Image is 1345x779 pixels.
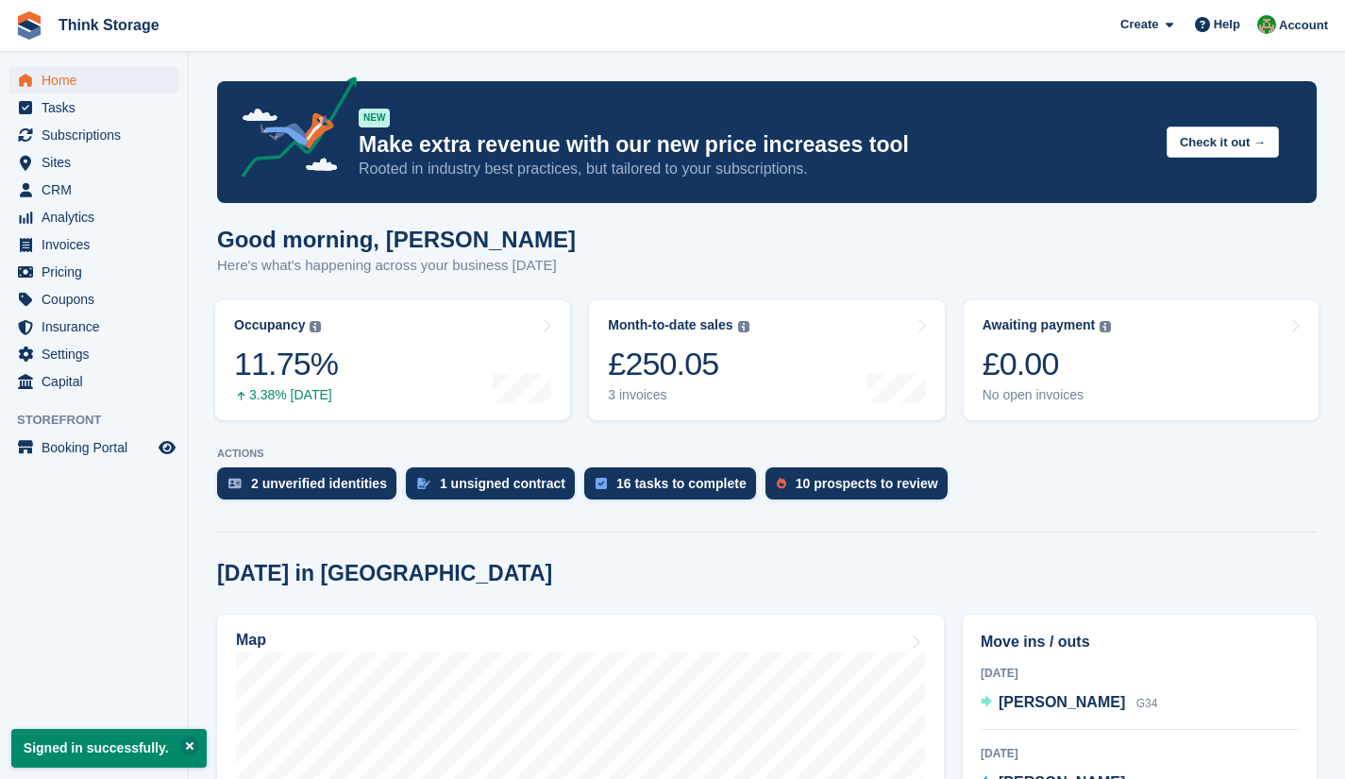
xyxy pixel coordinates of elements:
[310,321,321,332] img: icon-info-grey-7440780725fd019a000dd9b08b2336e03edf1995a4989e88bcd33f0948082b44.svg
[999,694,1125,710] span: [PERSON_NAME]
[608,345,748,383] div: £250.05
[11,729,207,768] p: Signed in successfully.
[983,345,1112,383] div: £0.00
[1167,127,1279,158] button: Check it out →
[981,665,1299,682] div: [DATE]
[251,476,387,491] div: 2 unverified identities
[981,691,1157,716] a: [PERSON_NAME] G34
[359,131,1152,159] p: Make extra revenue with our new price increases tool
[42,368,155,395] span: Capital
[765,467,957,509] a: 10 prospects to review
[42,67,155,93] span: Home
[42,434,155,461] span: Booking Portal
[42,204,155,230] span: Analytics
[981,631,1299,653] h2: Move ins / outs
[217,467,406,509] a: 2 unverified identities
[228,478,242,489] img: verify_identity-adf6edd0f0f0b5bbfe63781bf79b02c33cf7c696d77639b501bdc392416b5a36.svg
[608,387,748,403] div: 3 invoices
[1214,15,1240,34] span: Help
[964,300,1319,420] a: Awaiting payment £0.00 No open invoices
[42,313,155,340] span: Insurance
[9,286,178,313] a: menu
[9,313,178,340] a: menu
[596,478,607,489] img: task-75834270c22a3079a89374b754ae025e5fb1db73e45f91037f5363f120a921f8.svg
[17,411,188,430] span: Storefront
[42,122,155,148] span: Subscriptions
[9,341,178,367] a: menu
[217,561,552,586] h2: [DATE] in [GEOGRAPHIC_DATA]
[616,476,747,491] div: 16 tasks to complete
[9,368,178,395] a: menu
[215,300,570,420] a: Occupancy 11.75% 3.38% [DATE]
[42,177,155,203] span: CRM
[9,122,178,148] a: menu
[738,321,749,332] img: icon-info-grey-7440780725fd019a000dd9b08b2336e03edf1995a4989e88bcd33f0948082b44.svg
[234,387,338,403] div: 3.38% [DATE]
[9,231,178,258] a: menu
[42,149,155,176] span: Sites
[359,159,1152,179] p: Rooted in industry best practices, but tailored to your subscriptions.
[406,467,584,509] a: 1 unsigned contract
[1257,15,1276,34] img: Sarah Mackie
[608,317,732,333] div: Month-to-date sales
[217,448,1317,460] p: ACTIONS
[584,467,765,509] a: 16 tasks to complete
[9,434,178,461] a: menu
[9,259,178,285] a: menu
[983,387,1112,403] div: No open invoices
[42,286,155,313] span: Coupons
[983,317,1096,333] div: Awaiting payment
[9,204,178,230] a: menu
[226,76,358,184] img: price-adjustments-announcement-icon-8257ccfd72463d97f412b2fc003d46551f7dbcb40ab6d574587a9cd5c0d94...
[15,11,43,40] img: stora-icon-8386f47178a22dfd0bd8f6a31ec36ba5ce8667c1dd55bd0f319d3a0aa187defe.svg
[796,476,938,491] div: 10 prospects to review
[42,94,155,121] span: Tasks
[42,341,155,367] span: Settings
[42,231,155,258] span: Invoices
[236,632,266,649] h2: Map
[234,317,305,333] div: Occupancy
[42,259,155,285] span: Pricing
[1279,16,1328,35] span: Account
[217,255,576,277] p: Here's what's happening across your business [DATE]
[981,745,1299,762] div: [DATE]
[440,476,565,491] div: 1 unsigned contract
[417,478,430,489] img: contract_signature_icon-13c848040528278c33f63329250d36e43548de30e8caae1d1a13099fd9432cc5.svg
[9,177,178,203] a: menu
[51,9,167,41] a: Think Storage
[156,436,178,459] a: Preview store
[217,227,576,252] h1: Good morning, [PERSON_NAME]
[9,94,178,121] a: menu
[1120,15,1158,34] span: Create
[9,67,178,93] a: menu
[777,478,786,489] img: prospect-51fa495bee0391a8d652442698ab0144808aea92771e9ea1ae160a38d050c398.svg
[234,345,338,383] div: 11.75%
[9,149,178,176] a: menu
[589,300,944,420] a: Month-to-date sales £250.05 3 invoices
[1100,321,1111,332] img: icon-info-grey-7440780725fd019a000dd9b08b2336e03edf1995a4989e88bcd33f0948082b44.svg
[1136,697,1158,710] span: G34
[359,109,390,127] div: NEW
